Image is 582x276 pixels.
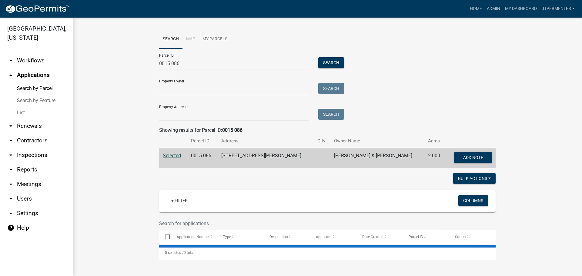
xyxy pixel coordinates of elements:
[454,152,492,163] button: Add Note
[269,235,288,239] span: Description
[199,30,231,49] a: My Parcels
[330,148,425,168] td: [PERSON_NAME] & [PERSON_NAME]
[449,230,496,244] datatable-header-cell: Status
[7,224,15,231] i: help
[222,127,242,133] strong: 0015 086
[159,30,182,49] a: Search
[166,195,192,206] a: + Filter
[159,217,438,230] input: Search for applications
[218,134,314,148] th: Address
[217,230,263,244] datatable-header-cell: Type
[316,235,332,239] span: Applicant
[159,245,496,260] div: 0 total
[218,148,314,168] td: [STREET_ADDRESS][PERSON_NAME]
[330,134,425,148] th: Owner Name
[458,195,488,206] button: Columns
[7,57,15,64] i: arrow_drop_down
[539,3,577,15] a: jtpermenter
[424,134,446,148] th: Acres
[314,134,330,148] th: City
[403,230,449,244] datatable-header-cell: Parcel ID
[223,235,231,239] span: Type
[463,155,483,160] span: Add Note
[159,230,171,244] datatable-header-cell: Select
[163,153,181,158] a: Selected
[310,230,356,244] datatable-header-cell: Applicant
[424,148,446,168] td: 2.000
[7,210,15,217] i: arrow_drop_down
[7,166,15,173] i: arrow_drop_down
[159,127,496,134] div: Showing results for Parcel ID:
[455,235,466,239] span: Status
[7,137,15,144] i: arrow_drop_down
[7,181,15,188] i: arrow_drop_down
[318,109,344,120] button: Search
[318,57,344,68] button: Search
[318,83,344,94] button: Search
[409,235,423,239] span: Parcel ID
[362,235,383,239] span: Date Created
[187,148,218,168] td: 0015 086
[264,230,310,244] datatable-header-cell: Description
[187,134,218,148] th: Parcel ID
[165,251,184,255] span: 0 selected /
[467,3,484,15] a: Home
[503,3,539,15] a: My Dashboard
[7,71,15,79] i: arrow_drop_up
[171,230,217,244] datatable-header-cell: Application Number
[7,151,15,159] i: arrow_drop_down
[177,235,210,239] span: Application Number
[484,3,503,15] a: Admin
[453,173,496,184] button: Bulk Actions
[356,230,403,244] datatable-header-cell: Date Created
[7,195,15,202] i: arrow_drop_down
[7,122,15,130] i: arrow_drop_down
